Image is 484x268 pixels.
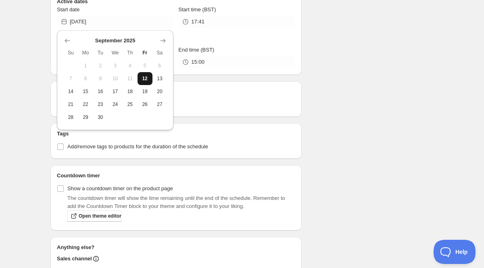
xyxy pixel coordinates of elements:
[126,88,134,95] span: 18
[79,213,121,219] span: Open theme editor
[123,46,138,59] th: Thursday
[152,72,167,85] button: Saturday September 13 2025
[126,101,134,108] span: 25
[93,46,108,59] th: Tuesday
[141,62,149,69] span: 5
[178,6,216,12] span: Start time (BST)
[67,114,75,120] span: 28
[81,50,90,56] span: Mo
[156,50,164,56] span: Sa
[63,98,78,111] button: Sunday September 21 2025
[62,35,73,46] button: Show previous month, August 2025
[67,185,173,191] span: Show a countdown timer on the product page
[141,101,149,108] span: 26
[57,6,79,12] span: Start date
[78,98,93,111] button: Monday September 22 2025
[93,85,108,98] button: Tuesday September 16 2025
[108,98,123,111] button: Wednesday September 24 2025
[157,35,169,46] button: Show next month, October 2025
[111,88,119,95] span: 17
[141,50,149,56] span: Fr
[78,111,93,124] button: Monday September 29 2025
[78,59,93,72] button: Monday September 1 2025
[93,72,108,85] button: Tuesday September 9 2025
[111,75,119,82] span: 10
[138,46,152,59] th: Friday
[96,114,105,120] span: 30
[81,114,90,120] span: 29
[57,255,92,263] h2: Sales channel
[434,240,476,264] iframe: Toggle Customer Support
[63,72,78,85] button: Sunday September 7 2025
[78,85,93,98] button: Monday September 15 2025
[78,46,93,59] th: Monday
[63,111,78,124] button: Sunday September 28 2025
[81,88,90,95] span: 15
[96,88,105,95] span: 16
[123,98,138,111] button: Thursday September 25 2025
[178,47,214,53] span: End time (BST)
[152,46,167,59] th: Saturday
[111,50,119,56] span: We
[138,98,152,111] button: Friday September 26 2025
[96,75,105,82] span: 9
[93,59,108,72] button: Tuesday September 2 2025
[57,88,295,96] h2: Repeating
[152,85,167,98] button: Saturday September 20 2025
[156,101,164,108] span: 27
[108,85,123,98] button: Wednesday September 17 2025
[81,62,90,69] span: 1
[138,72,152,85] button: Today Friday September 12 2025
[152,98,167,111] button: Saturday September 27 2025
[67,210,121,222] a: Open theme editor
[93,111,108,124] button: Tuesday September 30 2025
[156,75,164,82] span: 13
[67,75,75,82] span: 7
[67,101,75,108] span: 21
[123,59,138,72] button: Thursday September 4 2025
[123,85,138,98] button: Thursday September 18 2025
[108,72,123,85] button: Wednesday September 10 2025
[141,88,149,95] span: 19
[63,85,78,98] button: Sunday September 14 2025
[152,59,167,72] button: Saturday September 6 2025
[78,72,93,85] button: Monday September 8 2025
[81,101,90,108] span: 22
[57,130,295,138] h2: Tags
[138,85,152,98] button: Friday September 19 2025
[57,172,295,180] h2: Countdown timer
[156,62,164,69] span: 6
[108,59,123,72] button: Wednesday September 3 2025
[67,194,295,210] p: The countdown timer will show the time remaining until the end of the schedule. Remember to add t...
[63,46,78,59] th: Sunday
[111,101,119,108] span: 24
[67,50,75,56] span: Su
[93,98,108,111] button: Tuesday September 23 2025
[108,46,123,59] th: Wednesday
[96,62,105,69] span: 2
[96,50,105,56] span: Tu
[138,59,152,72] button: Friday September 5 2025
[126,75,134,82] span: 11
[67,88,75,95] span: 14
[67,143,208,150] span: Add/remove tags to products for the duration of the schedule
[111,62,119,69] span: 3
[156,88,164,95] span: 20
[57,243,295,251] h2: Anything else?
[81,75,90,82] span: 8
[96,101,105,108] span: 23
[126,50,134,56] span: Th
[141,75,149,82] span: 12
[126,62,134,69] span: 4
[123,72,138,85] button: Thursday September 11 2025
